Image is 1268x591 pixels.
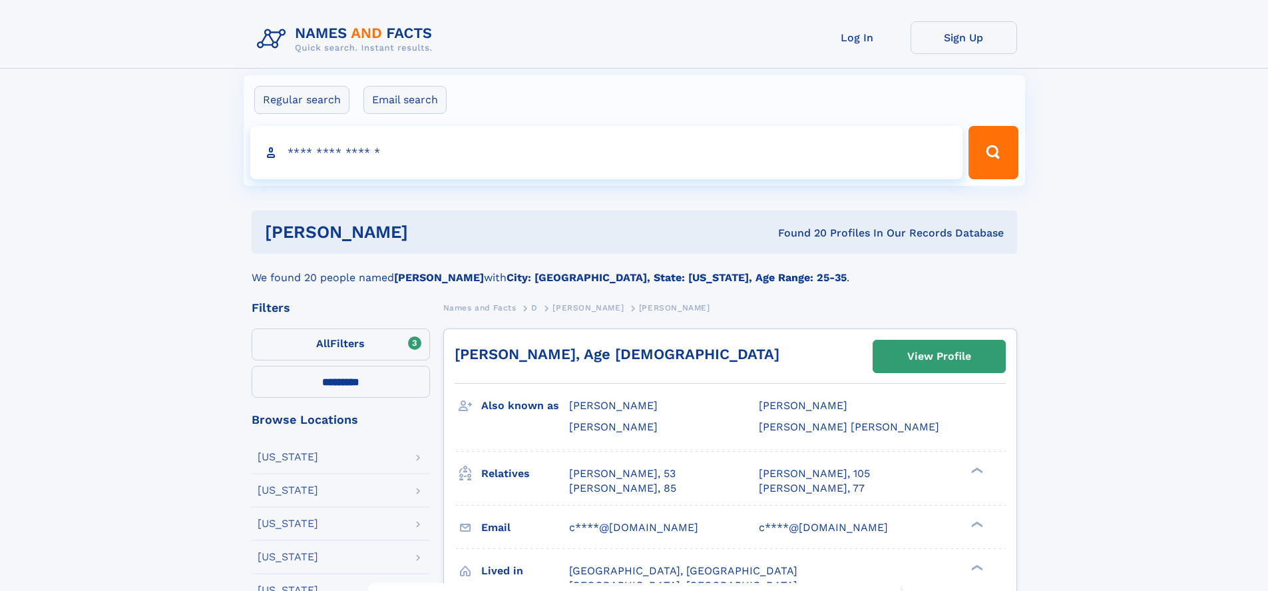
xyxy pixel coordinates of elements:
[394,271,484,284] b: [PERSON_NAME]
[507,271,847,284] b: City: [GEOGRAPHIC_DATA], State: [US_STATE], Age Range: 25-35
[569,399,658,412] span: [PERSON_NAME]
[759,399,847,412] span: [PERSON_NAME]
[968,520,984,528] div: ❯
[258,485,318,496] div: [US_STATE]
[258,518,318,529] div: [US_STATE]
[258,452,318,462] div: [US_STATE]
[873,340,1005,372] a: View Profile
[252,21,443,57] img: Logo Names and Facts
[481,394,569,417] h3: Also known as
[907,341,971,372] div: View Profile
[252,328,430,360] label: Filters
[252,254,1017,286] div: We found 20 people named with .
[804,21,911,54] a: Log In
[252,302,430,314] div: Filters
[759,420,939,433] span: [PERSON_NAME] [PERSON_NAME]
[759,466,870,481] a: [PERSON_NAME], 105
[531,303,538,312] span: D
[569,420,658,433] span: [PERSON_NAME]
[552,299,624,316] a: [PERSON_NAME]
[258,552,318,562] div: [US_STATE]
[569,466,676,481] a: [PERSON_NAME], 53
[593,226,1004,241] div: Found 20 Profiles In Our Records Database
[250,126,963,179] input: search input
[759,481,865,496] a: [PERSON_NAME], 77
[531,299,538,316] a: D
[363,86,447,114] label: Email search
[968,563,984,572] div: ❯
[639,303,710,312] span: [PERSON_NAME]
[911,21,1017,54] a: Sign Up
[968,466,984,474] div: ❯
[443,299,517,316] a: Names and Facts
[552,303,624,312] span: [PERSON_NAME]
[265,224,593,241] h1: [PERSON_NAME]
[316,337,330,350] span: All
[569,564,797,577] span: [GEOGRAPHIC_DATA], [GEOGRAPHIC_DATA]
[481,462,569,485] h3: Relatives
[252,414,430,426] div: Browse Locations
[569,481,676,496] a: [PERSON_NAME], 85
[481,516,569,539] h3: Email
[455,346,779,362] a: [PERSON_NAME], Age [DEMOGRAPHIC_DATA]
[481,560,569,582] h3: Lived in
[968,126,1018,179] button: Search Button
[254,86,349,114] label: Regular search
